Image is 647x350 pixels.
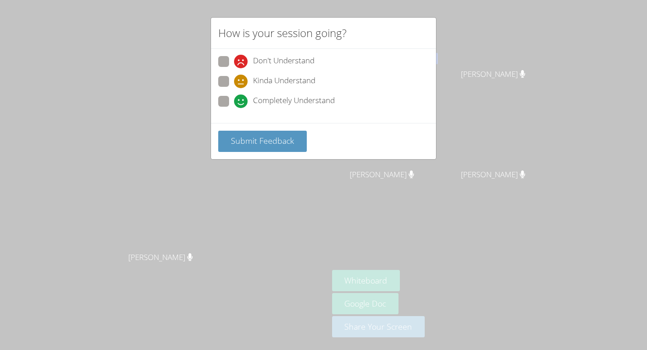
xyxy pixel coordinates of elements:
h2: How is your session going? [218,25,347,41]
span: Kinda Understand [253,75,315,88]
button: Submit Feedback [218,131,307,152]
span: Completely Understand [253,95,335,108]
span: Don't Understand [253,55,314,68]
span: Submit Feedback [231,135,294,146]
